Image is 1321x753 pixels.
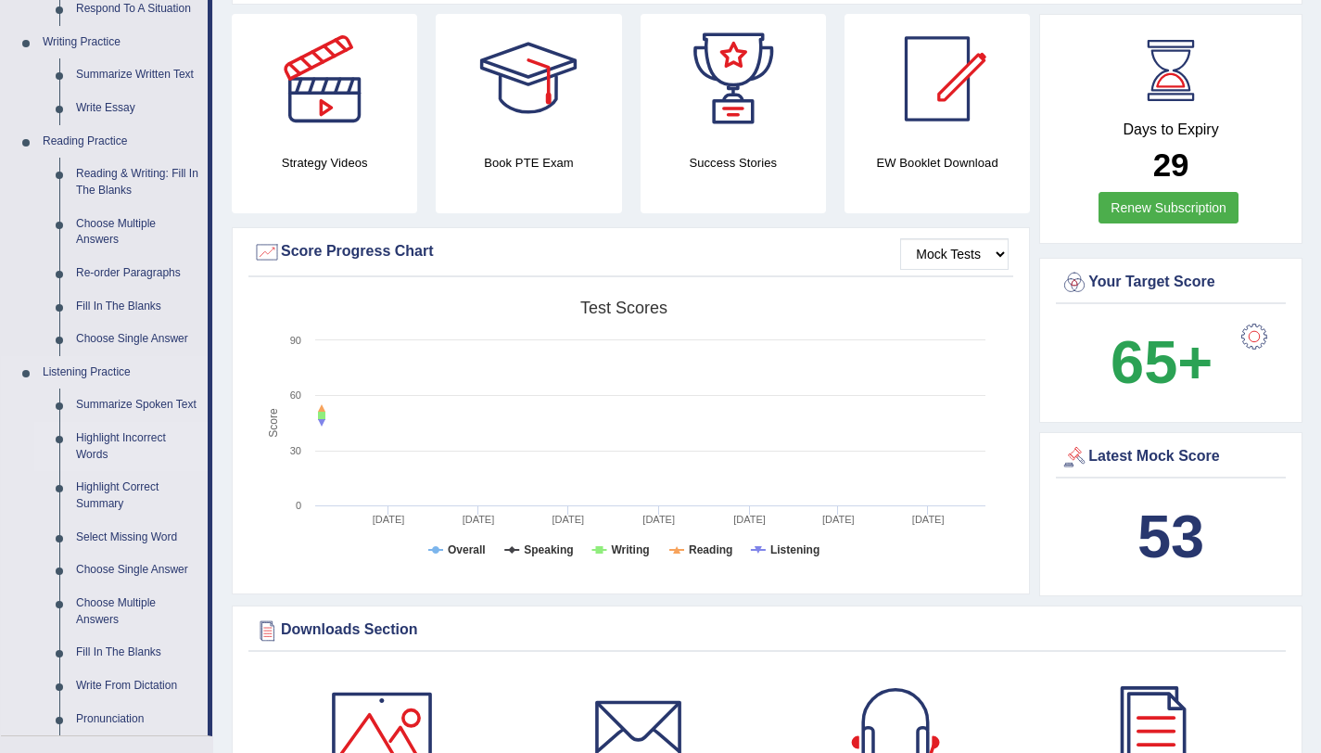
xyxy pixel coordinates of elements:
[845,153,1030,172] h4: EW Booklet Download
[580,299,667,317] tspan: Test scores
[34,26,208,59] a: Writing Practice
[642,514,675,525] tspan: [DATE]
[552,514,584,525] tspan: [DATE]
[68,422,208,471] a: Highlight Incorrect Words
[912,514,945,525] tspan: [DATE]
[34,356,208,389] a: Listening Practice
[290,335,301,346] text: 90
[68,158,208,207] a: Reading & Writing: Fill In The Blanks
[253,238,1009,266] div: Score Progress Chart
[253,617,1281,645] div: Downloads Section
[373,514,405,525] tspan: [DATE]
[68,521,208,555] a: Select Missing Word
[1137,503,1204,570] b: 53
[68,257,208,290] a: Re-order Paragraphs
[68,703,208,736] a: Pronunciation
[68,636,208,670] a: Fill In The Blanks
[524,543,573,556] tspan: Speaking
[733,514,766,525] tspan: [DATE]
[68,92,208,125] a: Write Essay
[68,670,208,703] a: Write From Dictation
[68,471,208,520] a: Highlight Correct Summary
[822,514,855,525] tspan: [DATE]
[1111,328,1213,396] b: 65+
[290,445,301,456] text: 30
[68,58,208,92] a: Summarize Written Text
[448,543,486,556] tspan: Overall
[770,543,819,556] tspan: Listening
[290,389,301,401] text: 60
[641,153,826,172] h4: Success Stories
[296,500,301,511] text: 0
[68,554,208,587] a: Choose Single Answer
[232,153,417,172] h4: Strategy Videos
[463,514,495,525] tspan: [DATE]
[68,290,208,324] a: Fill In The Blanks
[1061,443,1281,471] div: Latest Mock Score
[1099,192,1238,223] a: Renew Subscription
[436,153,621,172] h4: Book PTE Exam
[68,208,208,257] a: Choose Multiple Answers
[689,543,732,556] tspan: Reading
[1061,121,1281,138] h4: Days to Expiry
[611,543,649,556] tspan: Writing
[34,125,208,159] a: Reading Practice
[68,389,208,422] a: Summarize Spoken Text
[68,587,208,636] a: Choose Multiple Answers
[1061,269,1281,297] div: Your Target Score
[267,408,280,438] tspan: Score
[1153,147,1189,183] b: 29
[68,323,208,356] a: Choose Single Answer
